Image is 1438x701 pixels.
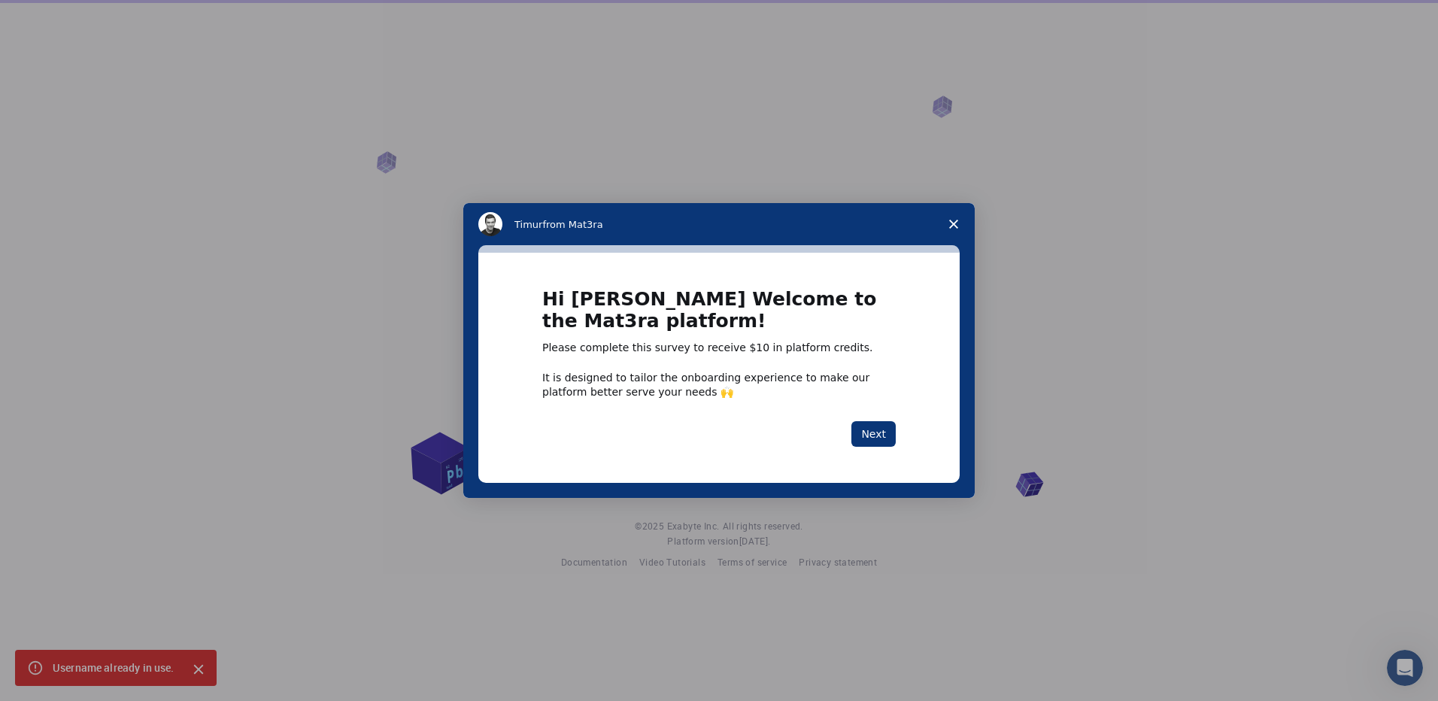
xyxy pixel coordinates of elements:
span: Close survey [933,203,975,245]
span: Support [30,11,84,24]
img: Profile image for Timur [478,212,502,236]
h1: Hi [PERSON_NAME] Welcome to the Mat3ra platform! [542,289,896,341]
span: Timur [514,219,542,230]
div: Please complete this survey to receive $10 in platform credits. [542,341,896,356]
button: Next [851,421,896,447]
span: from Mat3ra [542,219,602,230]
div: It is designed to tailor the onboarding experience to make our platform better serve your needs 🙌 [542,371,896,398]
